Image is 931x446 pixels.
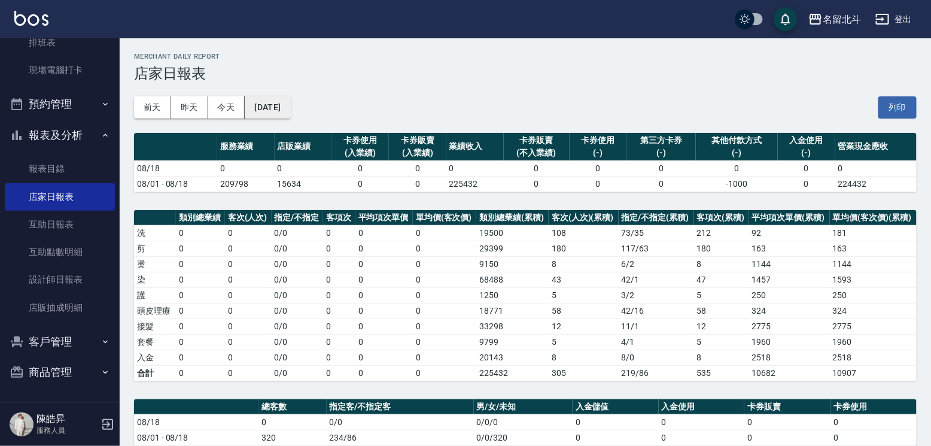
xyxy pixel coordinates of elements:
td: 0 [570,160,627,176]
th: 入金儲值 [573,399,659,415]
td: 58 [549,303,619,318]
td: 0 [225,303,272,318]
button: 昨天 [171,96,208,119]
td: 9799 [476,334,549,350]
td: 0/0/0 [474,414,573,430]
td: 0 [413,256,476,272]
td: 219/86 [619,365,694,381]
td: 0 [176,225,225,241]
td: 11 / 1 [619,318,694,334]
td: 0 [225,365,272,381]
td: 0 [225,350,272,365]
td: 0 [413,225,476,241]
td: 0 [355,241,413,256]
th: 店販業績 [275,133,332,161]
td: 0 [225,334,272,350]
div: 卡券使用 [334,134,386,147]
td: 8 [694,256,749,272]
td: 324 [830,303,917,318]
td: 0 [744,414,830,430]
td: 0 [225,318,272,334]
table: a dense table [134,210,917,381]
div: (入業績) [334,147,386,159]
td: 0 [176,303,225,318]
td: 18771 [476,303,549,318]
td: -1000 [696,176,777,192]
td: 42 / 16 [619,303,694,318]
td: 2518 [830,350,917,365]
div: 卡券使用 [573,134,624,147]
th: 入金使用 [659,399,745,415]
td: 1144 [830,256,917,272]
td: 0 / 0 [272,241,324,256]
div: (-) [699,147,774,159]
td: 0 [225,225,272,241]
td: 0 [573,414,659,430]
td: 頭皮理療 [134,303,176,318]
td: 0/0 [272,365,324,381]
td: 20143 [476,350,549,365]
td: 0 / 0 [272,272,324,287]
th: 業績收入 [446,133,504,161]
td: 剪 [134,241,176,256]
td: 0 [389,160,446,176]
td: 0 [504,176,570,192]
td: 0 [275,160,332,176]
a: 報表目錄 [5,155,115,183]
td: 33298 [476,318,549,334]
td: 0 [176,241,225,256]
img: Logo [14,11,48,26]
th: 平均項次單價 [355,210,413,226]
td: 染 [134,272,176,287]
h2: Merchant Daily Report [134,53,917,60]
th: 總客數 [258,399,326,415]
td: 180 [694,241,749,256]
td: 入金 [134,350,176,365]
td: 0 [176,318,225,334]
td: 10682 [749,365,830,381]
a: 排班表 [5,29,115,56]
td: 0 [413,241,476,256]
td: 0 [323,272,355,287]
td: 234/86 [327,430,474,445]
td: 0/0/320 [474,430,573,445]
td: 0 [176,256,225,272]
td: 0 [355,350,413,365]
td: 08/01 - 08/18 [134,430,258,445]
td: 1250 [476,287,549,303]
button: 今天 [208,96,245,119]
td: 0 [830,414,917,430]
td: 0 [258,414,326,430]
div: 第三方卡券 [629,134,693,147]
th: 卡券販賣 [744,399,830,415]
td: 0 [323,365,355,381]
div: 卡券販賣 [392,134,443,147]
th: 單均價(客次價) [413,210,476,226]
a: 互助日報表 [5,211,115,238]
td: 9150 [476,256,549,272]
button: 前天 [134,96,171,119]
td: 250 [830,287,917,303]
th: 客次(人次)(累積) [549,210,619,226]
td: 0 [744,430,830,445]
td: 4 / 1 [619,334,694,350]
td: 42 / 1 [619,272,694,287]
td: 0 / 0 [272,225,324,241]
td: 0 [570,176,627,192]
th: 指定客/不指定客 [327,399,474,415]
table: a dense table [134,399,917,446]
th: 指定/不指定 [272,210,324,226]
td: 0 [225,287,272,303]
button: save [774,7,798,31]
button: 登出 [871,8,917,31]
td: 合計 [134,365,176,381]
td: 180 [549,241,619,256]
td: 0 [323,241,355,256]
table: a dense table [134,133,917,192]
td: 43 [549,272,619,287]
th: 客項次(累積) [694,210,749,226]
td: 0 [323,334,355,350]
button: 列印 [878,96,917,119]
td: 1593 [830,272,917,287]
th: 指定/不指定(累積) [619,210,694,226]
